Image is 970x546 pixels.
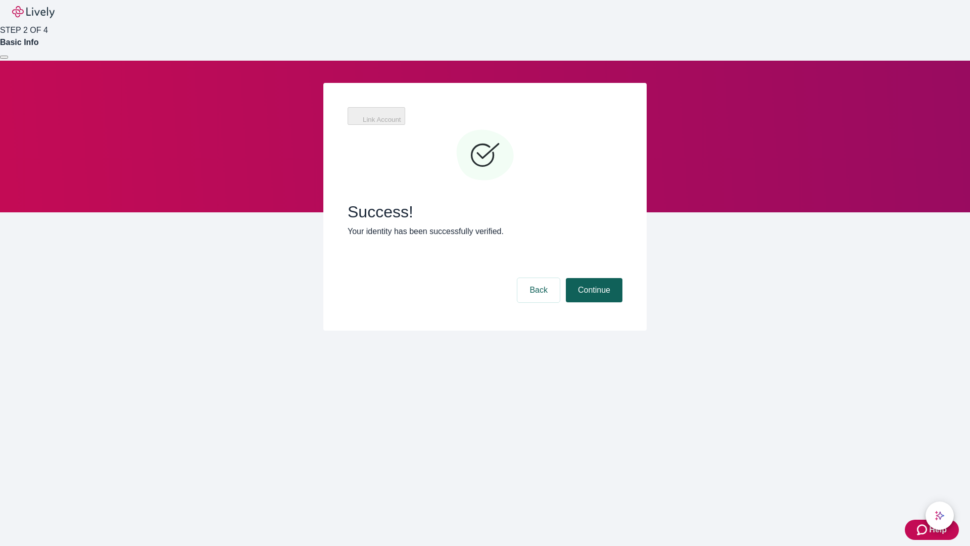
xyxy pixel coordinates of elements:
[517,278,560,302] button: Back
[348,107,405,125] button: Link Account
[935,511,945,521] svg: Lively AI Assistant
[905,520,959,540] button: Zendesk support iconHelp
[348,225,622,238] p: Your identity has been successfully verified.
[929,524,947,536] span: Help
[917,524,929,536] svg: Zendesk support icon
[926,502,954,530] button: chat
[455,125,515,186] svg: Checkmark icon
[12,6,55,18] img: Lively
[566,278,622,302] button: Continue
[348,202,622,221] span: Success!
